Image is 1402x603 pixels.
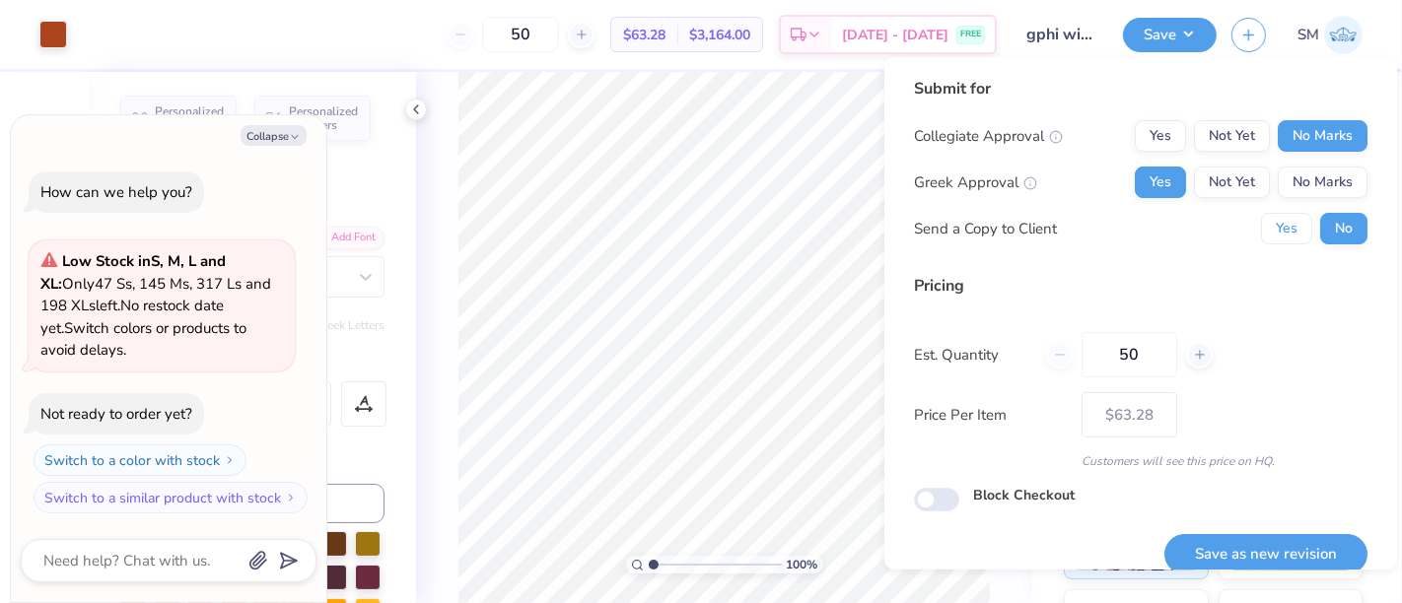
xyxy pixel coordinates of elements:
span: $63.28 [623,25,666,45]
button: Yes [1135,120,1186,152]
input: Untitled Design [1012,15,1108,54]
button: Not Yet [1194,120,1270,152]
button: No Marks [1278,120,1367,152]
span: Personalized Names [155,104,225,132]
img: Shruthi Mohan [1324,16,1363,54]
label: Price Per Item [914,404,1067,427]
button: Save as new revision [1164,534,1367,574]
div: How can we help you? [40,182,192,202]
strong: Low Stock in S, M, L and XL : [40,251,226,294]
div: Pricing [914,274,1367,298]
input: – – [482,17,559,52]
div: Not ready to order yet? [40,404,192,424]
button: Yes [1261,213,1312,244]
button: Switch to a similar product with stock [34,482,308,513]
span: No restock date yet. [40,296,224,338]
label: Est. Quantity [914,344,1031,367]
img: Switch to a color with stock [224,454,236,466]
span: $3,164.00 [689,25,750,45]
span: Only 47 Ss, 145 Ms, 317 Ls and 198 XLs left. Switch colors or products to avoid delays. [40,251,271,360]
div: Customers will see this price on HQ. [914,452,1367,470]
div: Submit for [914,77,1367,100]
button: Switch to a color with stock [34,444,246,476]
span: 100 % [787,556,818,573]
input: – – [1082,332,1177,377]
button: No Marks [1278,167,1367,198]
button: Save [1123,18,1217,52]
button: Not Yet [1194,167,1270,198]
div: Collegiate Approval [914,125,1063,148]
button: Yes [1135,167,1186,198]
span: [DATE] - [DATE] [842,25,948,45]
div: Greek Approval [914,171,1037,194]
button: Collapse [241,125,307,146]
button: No [1320,213,1367,244]
div: Add Font [307,227,385,249]
div: Send a Copy to Client [914,218,1057,240]
span: Personalized Numbers [289,104,359,132]
span: FREE [960,28,981,41]
img: Switch to a similar product with stock [285,492,297,503]
label: Block Checkout [973,485,1075,505]
a: SM [1297,16,1363,54]
span: SM [1297,24,1319,46]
